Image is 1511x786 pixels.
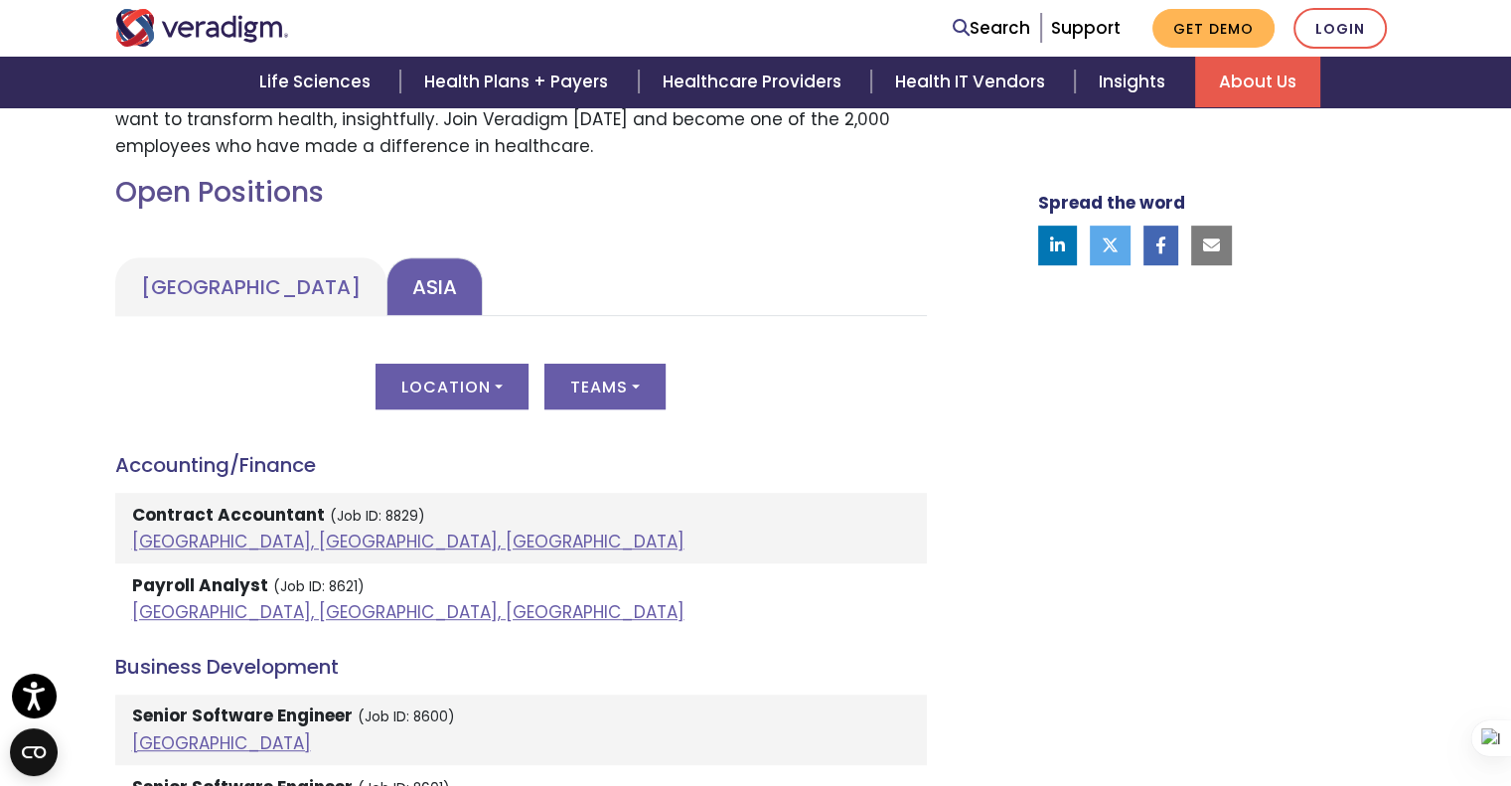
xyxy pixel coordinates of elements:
[1051,16,1121,40] a: Support
[132,731,311,755] a: [GEOGRAPHIC_DATA]
[330,507,425,526] small: (Job ID: 8829)
[115,453,927,477] h4: Accounting/Finance
[10,728,58,776] button: Open CMP widget
[115,257,386,316] a: [GEOGRAPHIC_DATA]
[273,577,365,596] small: (Job ID: 8621)
[1038,191,1185,215] strong: Spread the word
[115,9,289,47] img: Veradigm logo
[115,655,927,679] h4: Business Development
[132,573,268,597] strong: Payroll Analyst
[132,530,684,553] a: [GEOGRAPHIC_DATA], [GEOGRAPHIC_DATA], [GEOGRAPHIC_DATA]
[1152,9,1275,48] a: Get Demo
[115,176,927,210] h2: Open Positions
[639,57,871,107] a: Healthcare Providers
[235,57,400,107] a: Life Sciences
[953,15,1030,42] a: Search
[132,600,684,624] a: [GEOGRAPHIC_DATA], [GEOGRAPHIC_DATA], [GEOGRAPHIC_DATA]
[132,704,353,727] strong: Senior Software Engineer
[1075,57,1195,107] a: Insights
[386,257,483,316] a: Asia
[871,57,1075,107] a: Health IT Vendors
[132,503,325,527] strong: Contract Accountant
[544,364,666,409] button: Teams
[376,364,529,409] button: Location
[400,57,638,107] a: Health Plans + Payers
[358,707,455,726] small: (Job ID: 8600)
[1195,57,1320,107] a: About Us
[1293,8,1387,49] a: Login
